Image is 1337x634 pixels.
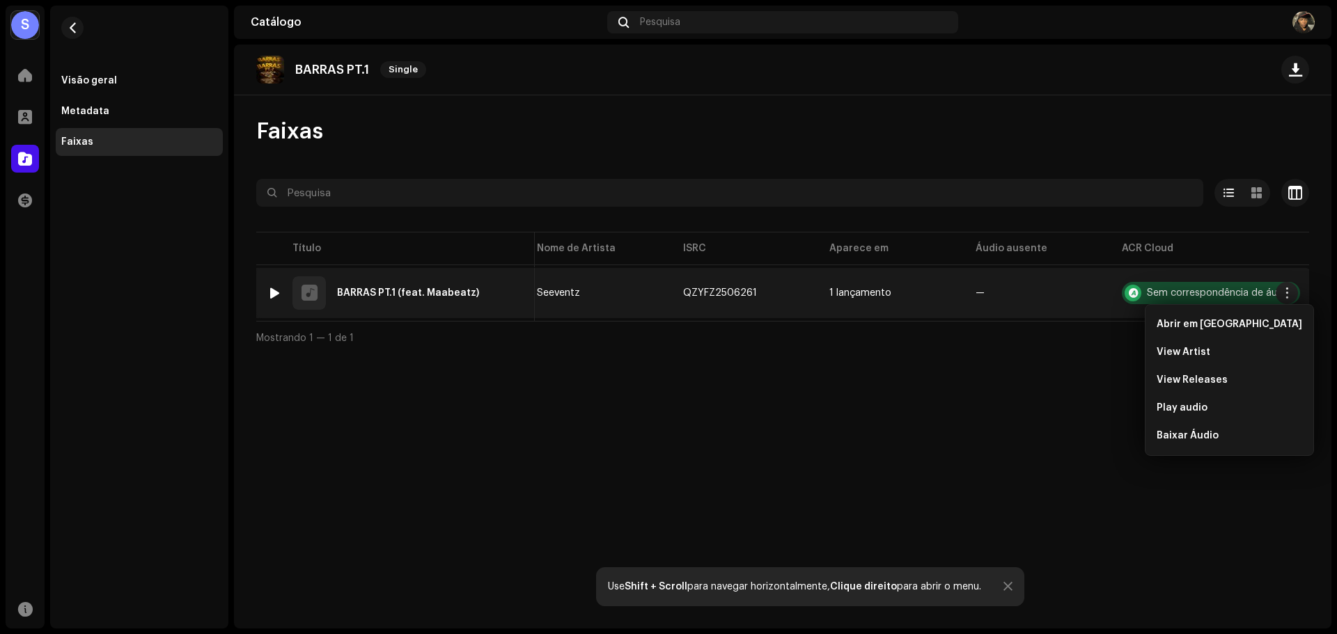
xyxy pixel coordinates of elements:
[683,288,757,298] div: QZYFZ2506261
[61,75,117,86] div: Visão geral
[829,288,891,298] div: 1 lançamento
[251,17,602,28] div: Catálogo
[625,582,687,592] strong: Shift + Scroll
[256,179,1203,207] input: Pesquisa
[56,97,223,125] re-m-nav-item: Metadata
[61,106,109,117] div: Metadata
[256,333,354,343] span: Mostrando 1 — 1 de 1
[61,136,93,148] div: Faixas
[1157,347,1210,358] span: View Artist
[337,288,479,298] div: BARRAS PT.1 (feat. Maabeatz)
[976,288,1100,298] re-a-table-badge: —
[295,63,369,77] p: BARRAS PT.1
[829,288,953,298] span: 1 lançamento
[11,11,39,39] div: S
[1157,319,1302,330] span: Abrir em [GEOGRAPHIC_DATA]
[1147,288,1292,298] div: Sem correspondência de áudio
[608,581,981,592] div: Use para navegar horizontalmente, para abrir o menu.
[537,288,580,298] div: Seeventz
[56,128,223,156] re-m-nav-item: Faixas
[1157,374,1228,386] span: View Releases
[256,118,323,145] span: Faixas
[1157,430,1219,441] span: Baixar Áudio
[380,61,426,78] span: Single
[256,56,284,84] img: b42e38e7-9871-4810-b7a3-c875efc83012
[1157,402,1207,413] span: Play audio
[1292,11,1315,33] img: 01e4f50e-ce85-43cf-b5ee-d9981bb9c811
[56,67,223,95] re-m-nav-item: Visão geral
[640,17,680,28] span: Pesquisa
[537,288,661,298] span: Seeventz
[830,582,897,592] strong: Clique direito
